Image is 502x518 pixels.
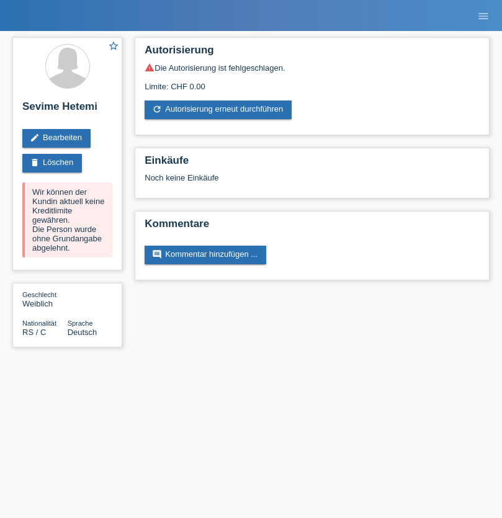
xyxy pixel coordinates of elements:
span: Geschlecht [22,291,56,298]
i: comment [152,249,162,259]
span: Serbien / C / 14.12.2019 [22,328,46,337]
span: Deutsch [68,328,97,337]
a: editBearbeiten [22,129,91,148]
a: refreshAutorisierung erneut durchführen [145,100,292,119]
a: deleteLöschen [22,154,82,172]
a: menu [471,12,496,19]
h2: Einkäufe [145,154,480,173]
span: Sprache [68,319,93,327]
i: menu [477,10,490,22]
div: Weiblich [22,290,68,308]
i: refresh [152,104,162,114]
a: commentKommentar hinzufügen ... [145,246,266,264]
i: delete [30,158,40,167]
i: edit [30,133,40,143]
h2: Autorisierung [145,44,480,63]
i: star_border [108,40,119,51]
h2: Kommentare [145,218,480,236]
div: Noch keine Einkäufe [145,173,480,192]
div: Wir können der Kundin aktuell keine Kreditlimite gewähren. Die Person wurde ohne Grundangabe abge... [22,182,112,257]
div: Limite: CHF 0.00 [145,73,480,91]
span: Nationalität [22,319,56,327]
h2: Sevime Hetemi [22,100,112,119]
i: warning [145,63,155,73]
div: Die Autorisierung ist fehlgeschlagen. [145,63,480,73]
a: star_border [108,40,119,53]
